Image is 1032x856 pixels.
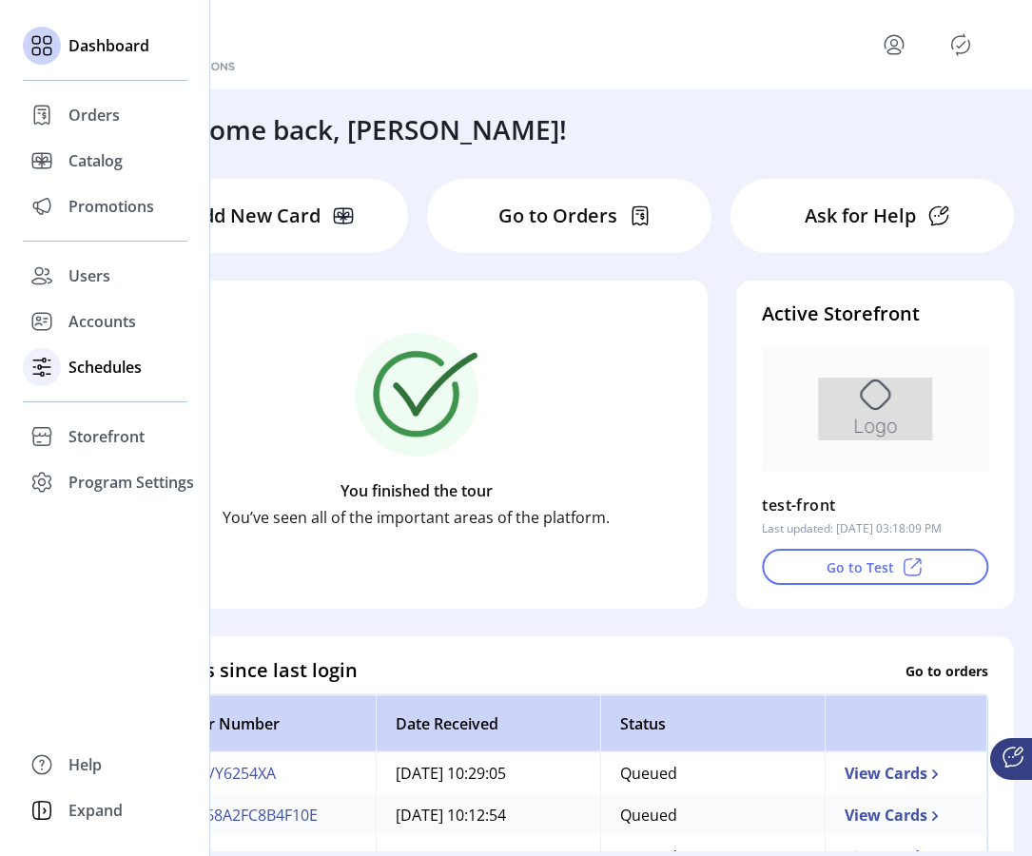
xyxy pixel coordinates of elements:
[825,794,987,836] td: View Cards
[68,149,123,172] span: Catalog
[600,752,825,794] td: Queued
[68,356,142,379] span: Schedules
[68,753,102,776] span: Help
[376,794,600,836] td: [DATE] 10:12:54
[805,202,916,230] p: Ask for Help
[762,300,988,328] h4: Active Storefront
[762,490,835,520] p: test-front
[762,520,942,537] p: Last updated: [DATE] 03:18:09 PM
[341,479,493,502] p: You finished the tour
[68,799,123,822] span: Expand
[376,695,600,752] th: Date Received
[223,506,610,529] p: You’ve seen all of the important areas of the platform.
[498,202,617,230] p: Go to Orders
[905,660,988,680] p: Go to orders
[68,34,149,57] span: Dashboard
[600,695,825,752] th: Status
[148,109,567,149] h3: Welcome back, [PERSON_NAME]!
[600,794,825,836] td: Queued
[151,752,376,794] td: 10MJVY6254XA
[68,425,145,448] span: Storefront
[945,29,976,60] button: Publisher Panel
[151,695,376,752] th: Order Number
[68,104,120,126] span: Orders
[762,549,988,585] button: Go to Test
[825,752,987,794] td: View Cards
[68,195,154,218] span: Promotions
[151,794,376,836] td: 589Z68A2FC8B4F10E
[879,29,909,60] button: menu
[150,656,358,685] h4: Orders since last login
[68,310,136,333] span: Accounts
[376,752,600,794] td: [DATE] 10:29:05
[68,264,110,287] span: Users
[68,471,194,494] span: Program Settings
[190,202,321,230] p: Add New Card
